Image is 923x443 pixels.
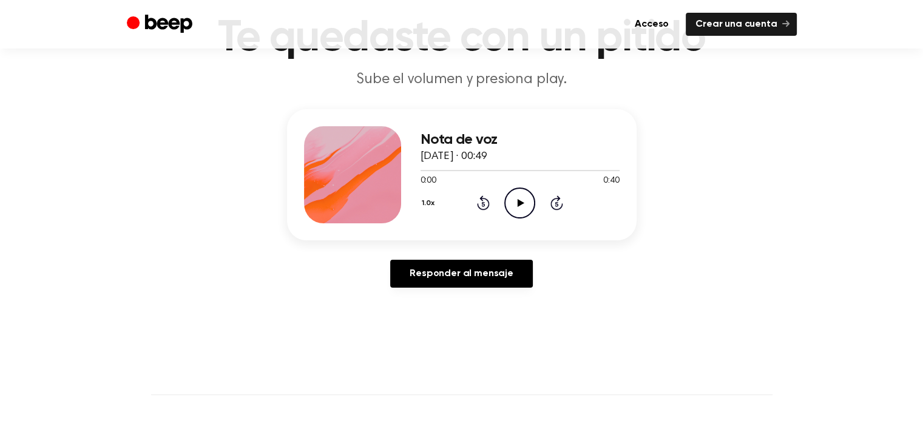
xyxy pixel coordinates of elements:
font: Nota de voz [421,132,498,147]
a: Responder al mensaje [390,260,533,288]
font: 0:00 [421,177,436,185]
a: Bip [127,13,195,36]
font: [DATE] · 00:49 [421,151,487,162]
font: Crear una cuenta [695,19,777,29]
font: 1.0x [422,200,434,207]
a: Crear una cuenta [686,13,796,36]
font: Responder al mensaje [410,269,513,279]
a: Acceso [625,13,678,36]
font: 0:40 [603,177,619,185]
button: 1.0x [421,193,439,214]
font: Acceso [635,19,669,29]
font: Sube el volumen y presiona play. [356,72,567,87]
